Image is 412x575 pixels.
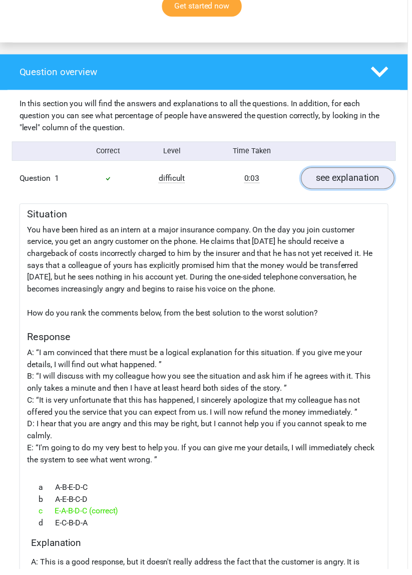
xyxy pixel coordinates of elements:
[206,148,302,159] div: Time Taken
[55,175,60,185] span: 1
[304,170,398,192] a: see explanation
[32,523,380,535] div: E-C-B-D-A
[12,99,400,135] div: In this section you will find the answers and explanations to all the questions. In addition, for...
[160,175,187,185] span: difficult
[32,511,380,523] div: E-A-B-D-C (correct)
[28,335,384,347] h5: Response
[39,499,56,511] span: b
[32,543,380,554] h4: Explanation
[39,487,56,499] span: a
[28,210,384,222] h5: Situation
[39,511,55,523] span: c
[20,174,55,186] span: Question
[142,148,206,159] div: Level
[32,499,380,511] div: A-E-B-C-D
[32,487,380,499] div: A-B-E-D-C
[77,148,142,159] div: Correct
[20,67,360,79] h4: Question overview
[39,523,56,535] span: d
[247,175,262,185] span: 0:03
